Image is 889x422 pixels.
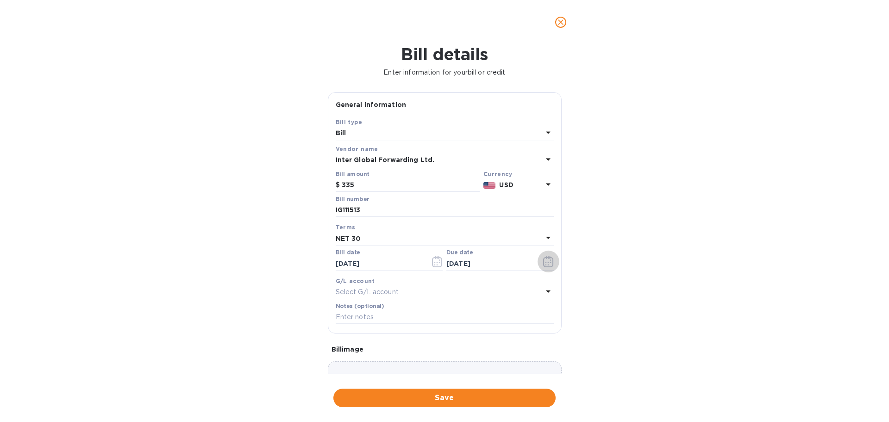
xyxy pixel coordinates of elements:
button: Save [333,389,556,407]
span: Save [341,392,548,403]
b: NET 30 [336,235,361,242]
img: USD [483,182,496,189]
button: close [550,11,572,33]
b: Vendor name [336,145,378,152]
input: $ Enter bill amount [342,178,480,192]
label: Notes (optional) [336,303,384,309]
label: Bill number [336,196,369,202]
b: USD [499,181,513,189]
b: G/L account [336,277,375,284]
div: $ [336,178,342,192]
label: Bill date [336,250,360,256]
b: Bill [336,129,346,137]
h1: Bill details [7,44,882,64]
input: Enter notes [336,310,554,324]
b: Bill type [336,119,363,126]
label: Due date [446,250,473,256]
input: Enter bill number [336,203,554,217]
b: Currency [483,170,512,177]
p: Select G/L account [336,287,399,297]
b: Terms [336,224,356,231]
p: Enter information for your bill or credit [7,68,882,77]
b: Inter Global Forwarding Ltd. [336,156,435,164]
label: Bill amount [336,171,369,177]
input: Due date [446,257,534,271]
b: General information [336,101,407,108]
p: Bill image [332,345,558,354]
input: Select date [336,257,423,271]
